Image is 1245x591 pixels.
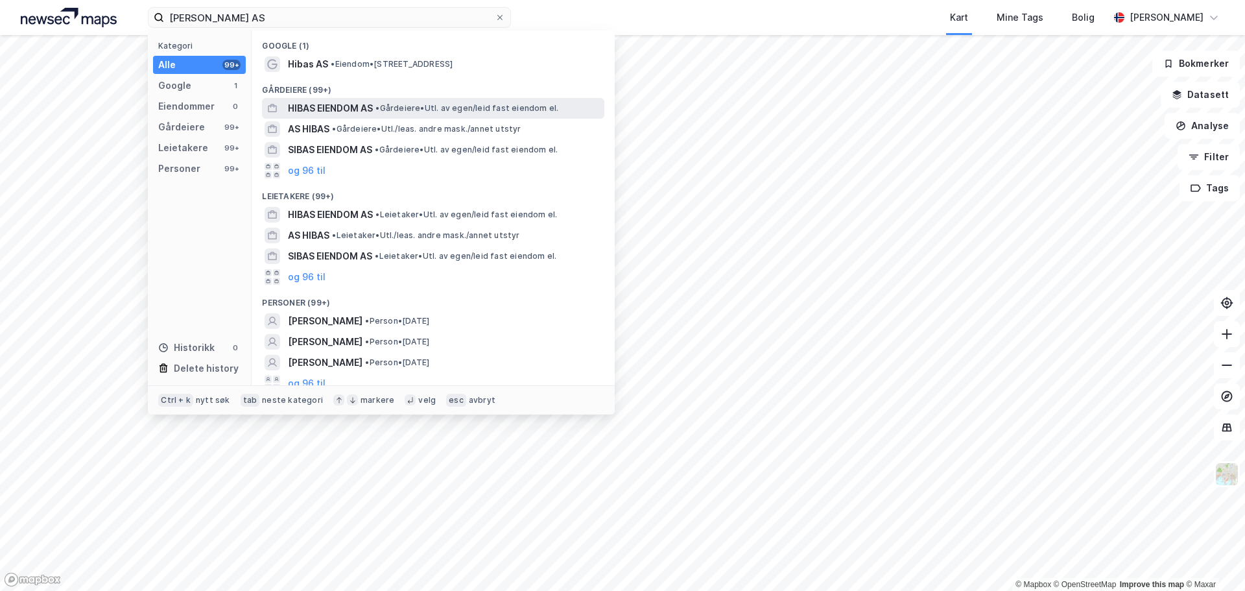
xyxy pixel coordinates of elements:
[365,337,429,347] span: Person • [DATE]
[158,340,215,356] div: Historikk
[469,395,495,405] div: avbryt
[252,30,615,54] div: Google (1)
[230,80,241,91] div: 1
[158,161,200,176] div: Personer
[164,8,495,27] input: Søk på adresse, matrikkel, gårdeiere, leietakere eller personer
[21,8,117,27] img: logo.a4113a55bc3d86da70a041830d287a7e.svg
[252,75,615,98] div: Gårdeiere (99+)
[4,572,61,587] a: Mapbox homepage
[1180,175,1240,201] button: Tags
[288,248,372,264] span: SIBAS EIENDOM AS
[1180,529,1245,591] iframe: Chat Widget
[446,394,466,407] div: esc
[288,163,326,178] button: og 96 til
[158,41,246,51] div: Kategori
[997,10,1043,25] div: Mine Tags
[1152,51,1240,77] button: Bokmerker
[158,119,205,135] div: Gårdeiere
[365,316,429,326] span: Person • [DATE]
[288,142,372,158] span: SIBAS EIENDOM AS
[222,163,241,174] div: 99+
[332,124,336,134] span: •
[288,355,362,370] span: [PERSON_NAME]
[332,124,521,134] span: Gårdeiere • Utl./leas. andre mask./annet utstyr
[375,103,379,113] span: •
[222,143,241,153] div: 99+
[375,251,379,261] span: •
[375,145,558,155] span: Gårdeiere • Utl. av egen/leid fast eiendom el.
[288,376,326,391] button: og 96 til
[288,101,373,116] span: HIBAS EIENDOM AS
[158,394,193,407] div: Ctrl + k
[375,251,556,261] span: Leietaker • Utl. av egen/leid fast eiendom el.
[1165,113,1240,139] button: Analyse
[332,230,336,240] span: •
[375,210,379,219] span: •
[1161,82,1240,108] button: Datasett
[288,121,329,137] span: AS HIBAS
[1015,580,1051,589] a: Mapbox
[1072,10,1095,25] div: Bolig
[361,395,394,405] div: markere
[288,334,362,350] span: [PERSON_NAME]
[332,230,519,241] span: Leietaker • Utl./leas. andre mask./annet utstyr
[375,145,379,154] span: •
[174,361,239,376] div: Delete history
[158,99,215,114] div: Eiendommer
[288,56,328,72] span: Hibas AS
[375,103,558,114] span: Gårdeiere • Utl. av egen/leid fast eiendom el.
[262,395,323,405] div: neste kategori
[288,207,373,223] span: HIBAS EIENDOM AS
[222,60,241,70] div: 99+
[365,337,369,346] span: •
[288,228,329,243] span: AS HIBAS
[288,269,326,285] button: og 96 til
[950,10,968,25] div: Kart
[196,395,230,405] div: nytt søk
[331,59,453,69] span: Eiendom • [STREET_ADDRESS]
[331,59,335,69] span: •
[1130,10,1203,25] div: [PERSON_NAME]
[418,395,436,405] div: velg
[230,101,241,112] div: 0
[1180,529,1245,591] div: Kontrollprogram for chat
[1215,462,1239,487] img: Z
[158,140,208,156] div: Leietakere
[230,343,241,353] div: 0
[365,357,429,368] span: Person • [DATE]
[1054,580,1117,589] a: OpenStreetMap
[1120,580,1184,589] a: Improve this map
[158,57,176,73] div: Alle
[158,78,191,93] div: Google
[241,394,260,407] div: tab
[1178,144,1240,170] button: Filter
[288,313,362,329] span: [PERSON_NAME]
[365,316,369,326] span: •
[222,122,241,132] div: 99+
[252,287,615,311] div: Personer (99+)
[365,357,369,367] span: •
[375,210,557,220] span: Leietaker • Utl. av egen/leid fast eiendom el.
[252,181,615,204] div: Leietakere (99+)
